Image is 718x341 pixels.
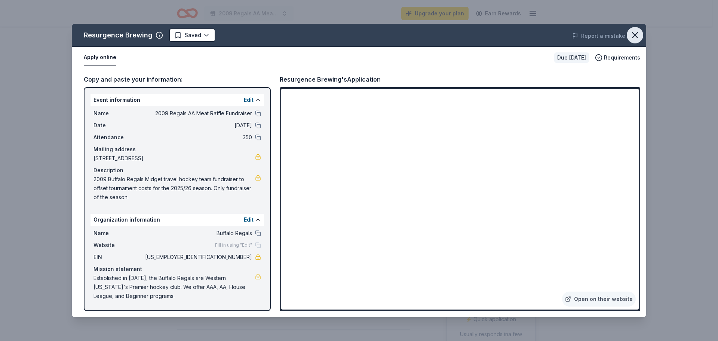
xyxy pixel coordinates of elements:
div: Mailing address [93,145,261,154]
button: Saved [169,28,215,42]
div: Organization information [90,214,264,226]
button: Apply online [84,50,116,66]
span: 2009 Regals AA Meat Raffle Fundraiser [144,109,252,118]
span: Name [93,229,144,238]
div: Event information [90,94,264,106]
div: Description [93,166,261,175]
button: Report a mistake [572,31,625,40]
span: Name [93,109,144,118]
div: Resurgence Brewing [84,29,153,41]
button: Requirements [595,53,640,62]
span: Buffalo Regals [144,229,252,238]
div: Resurgence Brewing's Application [280,74,381,84]
span: [STREET_ADDRESS] [93,154,255,163]
button: Edit [244,95,254,104]
div: Mission statement [93,265,261,274]
button: Edit [244,215,254,224]
div: Copy and paste your information: [84,74,271,84]
span: Date [93,121,144,130]
span: 2009 Buffalo Regals Midget travel hockey team fundraiser to offset tournament costs for the 2025/... [93,175,255,202]
div: Due [DATE] [554,52,589,63]
span: [US_EMPLOYER_IDENTIFICATION_NUMBER] [144,253,252,262]
span: Requirements [604,53,640,62]
span: Established in [DATE], the Buffalo Regals are Western [US_STATE]'s Premier hockey club. We offer ... [93,274,255,301]
span: 350 [144,133,252,142]
a: Open on their website [562,292,636,307]
span: [DATE] [144,121,252,130]
span: Fill in using "Edit" [215,242,252,248]
span: EIN [93,253,144,262]
span: Saved [185,31,201,40]
span: Website [93,241,144,250]
span: Attendance [93,133,144,142]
